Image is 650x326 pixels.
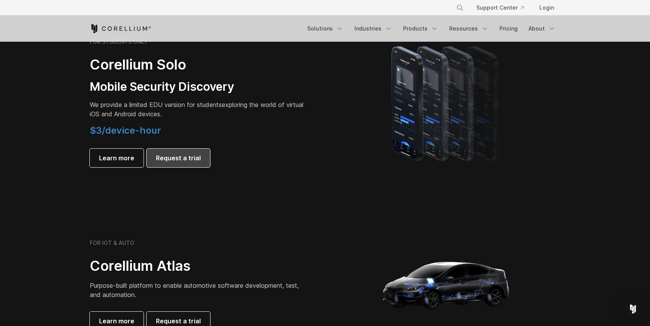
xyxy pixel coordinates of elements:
[90,282,299,299] span: Purpose-built platform to enable automotive software development, test, and automation.
[99,316,134,326] span: Learn more
[90,100,306,119] p: exploring the world of virtual iOS and Android devices.
[445,22,493,36] a: Resources
[303,22,348,36] a: Solutions
[147,149,210,167] a: Request a trial
[495,22,522,36] a: Pricing
[303,22,560,36] div: Navigation Menu
[376,35,517,170] img: A lineup of four iPhone models becoming more gradient and blurred
[524,22,560,36] a: About
[156,316,201,326] span: Request a trial
[533,1,560,15] a: Login
[90,56,306,73] h2: Corellium Solo
[447,1,560,15] div: Navigation Menu
[350,22,397,36] a: Industries
[90,149,144,167] a: Learn more
[99,153,134,163] span: Learn more
[470,1,530,15] a: Support Center
[399,22,443,36] a: Products
[90,257,306,275] h2: Corellium Atlas
[90,101,222,109] span: We provide a limited EDU version for students
[453,1,467,15] button: Search
[90,125,161,136] span: $3/device-hour
[90,38,148,45] h6: FOR STUDENTS ONLY
[90,239,134,246] h6: FOR IOT & AUTO
[156,153,201,163] span: Request a trial
[624,300,642,318] div: Open Intercom Messenger
[90,80,306,94] h3: Mobile Security Discovery
[90,24,151,33] a: Corellium Home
